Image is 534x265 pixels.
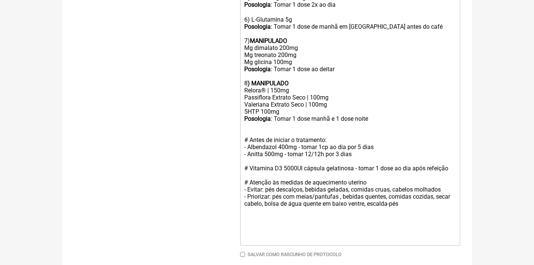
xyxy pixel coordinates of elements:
strong: Posologia [244,66,271,73]
div: Relora® | 150mg [244,87,456,94]
div: : Tomar 1 dose manhã e 1 dose noite [244,115,456,122]
strong: Posologia [244,23,271,30]
div: # Antes de iniciar o tratamento: - Albendazol 400mg - tomar 1cp ao dia por 5 dias - Anitta 500mg ... [244,122,456,228]
div: Valeriana Extrato Seco | 100mg 5HTP 100mg [244,101,456,115]
label: Salvar como rascunho de Protocolo [248,252,342,257]
strong: MANIPULADO [250,37,287,44]
strong: ) MANIPULADO [248,80,289,87]
strong: Posologia [244,115,271,122]
div: Passiflora Extrato Seco | 100mg [244,94,456,101]
div: : Tomar 1 dose 2x ao dia ㅤ 6) L-Glutamina 5g : Tomar 1 dose de manhã em [GEOGRAPHIC_DATA] antes d... [244,1,456,87]
strong: Posologia [244,1,271,8]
